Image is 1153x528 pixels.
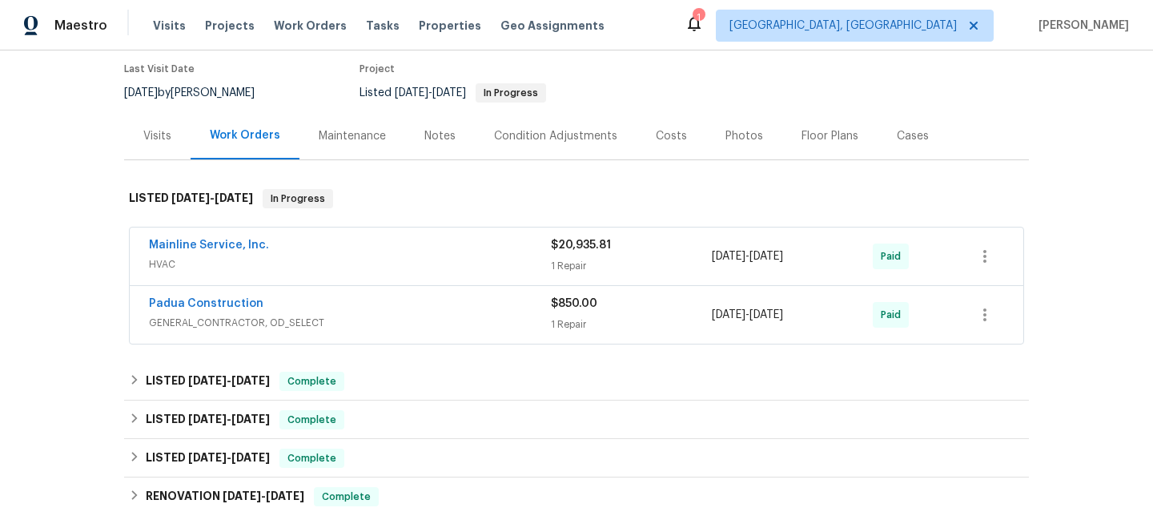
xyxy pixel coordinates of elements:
div: LISTED [DATE]-[DATE]In Progress [124,173,1029,224]
span: [GEOGRAPHIC_DATA], [GEOGRAPHIC_DATA] [729,18,957,34]
div: RENOVATION [DATE]-[DATE]Complete [124,478,1029,516]
div: by [PERSON_NAME] [124,83,274,103]
span: In Progress [477,88,544,98]
span: [DATE] [223,490,261,502]
span: [DATE] [749,251,783,262]
span: [DATE] [231,413,270,425]
div: Floor Plans [801,128,858,144]
span: [DATE] [171,192,210,204]
span: [PERSON_NAME] [1032,18,1129,34]
span: - [712,307,783,323]
span: $850.00 [551,298,597,309]
span: [DATE] [395,87,428,99]
div: Costs [656,128,687,144]
h6: LISTED [146,372,270,391]
div: LISTED [DATE]-[DATE]Complete [124,362,1029,401]
span: Complete [315,489,377,505]
h6: LISTED [146,410,270,429]
span: Project [360,64,395,74]
div: Cases [897,128,929,144]
span: Tasks [366,20,400,31]
div: LISTED [DATE]-[DATE]Complete [124,439,1029,478]
span: [DATE] [712,309,745,320]
div: Work Orders [210,127,280,143]
span: - [188,452,270,463]
span: [DATE] [188,375,227,386]
span: Paid [881,307,907,323]
span: Last Visit Date [124,64,195,74]
div: Photos [725,128,763,144]
h6: LISTED [146,449,270,468]
span: Complete [281,373,343,389]
h6: RENOVATION [146,487,304,506]
span: [DATE] [124,87,158,99]
span: Work Orders [274,18,347,34]
span: In Progress [264,191,331,207]
span: - [188,413,270,425]
span: HVAC [149,256,551,272]
span: - [171,192,253,204]
span: Complete [281,450,343,466]
span: Listed [360,87,546,99]
span: [DATE] [266,490,304,502]
div: Notes [424,128,456,144]
span: - [395,87,466,99]
span: [DATE] [432,87,466,99]
span: [DATE] [712,251,745,262]
div: Visits [143,128,171,144]
div: Maintenance [319,128,386,144]
span: [DATE] [231,452,270,463]
span: [DATE] [231,375,270,386]
span: [DATE] [749,309,783,320]
div: 1 [693,10,704,26]
h6: LISTED [129,189,253,208]
div: Condition Adjustments [494,128,617,144]
span: Visits [153,18,186,34]
span: Paid [881,248,907,264]
a: Mainline Service, Inc. [149,240,269,251]
span: Geo Assignments [500,18,605,34]
span: Maestro [54,18,107,34]
div: LISTED [DATE]-[DATE]Complete [124,401,1029,439]
div: 1 Repair [551,258,712,274]
a: Padua Construction [149,298,263,309]
span: GENERAL_CONTRACTOR, OD_SELECT [149,315,551,331]
span: [DATE] [188,452,227,463]
span: - [188,375,270,386]
span: - [712,248,783,264]
span: [DATE] [215,192,253,204]
span: $20,935.81 [551,240,611,251]
span: - [223,490,304,502]
span: Complete [281,412,343,428]
span: Properties [419,18,481,34]
div: 1 Repair [551,316,712,333]
span: [DATE] [188,413,227,425]
span: Projects [205,18,255,34]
